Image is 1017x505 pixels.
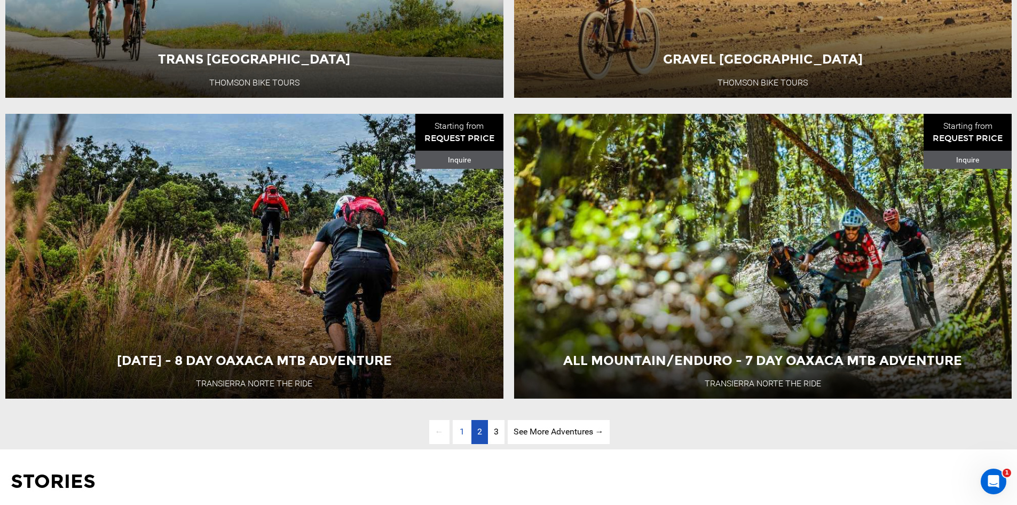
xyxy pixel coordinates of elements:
span: 1 [454,420,470,444]
span: 2 [477,426,482,437]
p: Stories [11,468,1006,495]
span: 1 [1003,469,1011,477]
ul: Pagination [408,420,610,444]
span: 3 [494,426,499,437]
a: See More Adventures → page [508,420,610,444]
span: ← [429,420,450,444]
iframe: Intercom live chat [981,469,1006,494]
